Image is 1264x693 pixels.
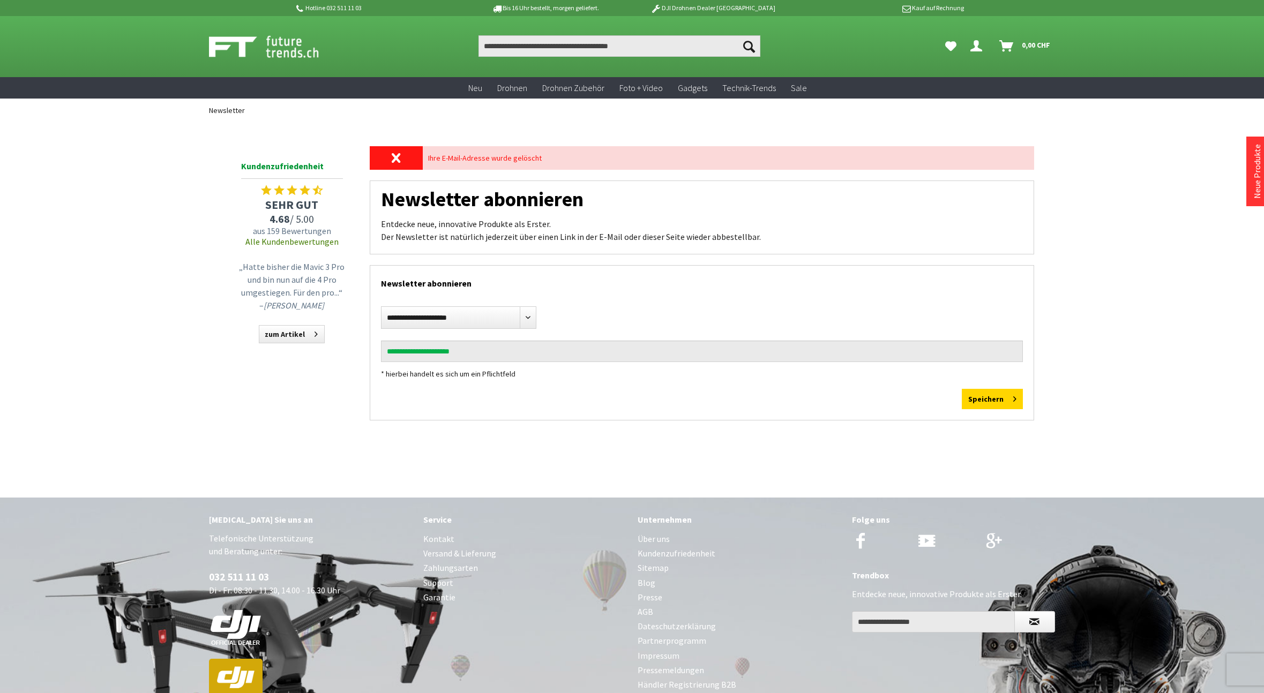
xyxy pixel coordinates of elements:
span: Technik-Trends [722,82,776,93]
span: Drohnen [497,82,527,93]
span: / 5.00 [236,212,348,225]
a: Drohnen Zubehör [535,77,612,99]
a: Sale [783,77,814,99]
img: white-dji-schweiz-logo-official_140x140.png [209,609,263,646]
div: Ihre E-Mail-Adresse wurde gelöscht [423,146,1034,170]
button: Speichern [962,389,1023,409]
span: Foto + Video [619,82,663,93]
span: Kundenzufriedenheit [241,159,343,179]
a: Technik-Trends [715,77,783,99]
span: Sale [791,82,807,93]
a: Kontakt [423,532,627,546]
div: [MEDICAL_DATA] Sie uns an [209,513,413,526]
p: DJI Drohnen Dealer [GEOGRAPHIC_DATA] [629,2,796,14]
span: Neu [468,82,482,93]
a: Foto + Video [612,77,670,99]
a: Zahlungsarten [423,561,627,575]
a: Garantie [423,590,627,605]
span: 4.68 [270,212,290,225]
span: 0,00 CHF [1022,36,1050,54]
p: „Hatte bisher die Mavic 3 Pro und bin nun auf die 4 Pro umgestiegen. Für den pro...“ – [238,260,346,312]
a: AGB [638,605,841,619]
a: Über uns [638,532,841,546]
a: Warenkorb [995,35,1056,57]
a: zum Artikel [259,325,325,343]
a: 032 511 11 03 [209,570,269,583]
button: Suchen [738,35,760,57]
em: [PERSON_NAME] [264,300,324,311]
a: Neue Produkte [1252,144,1262,199]
a: Partnerprogramm [638,634,841,648]
div: Service [423,513,627,526]
a: Sitemap [638,561,841,575]
a: Versand & Lieferung [423,546,627,561]
span: Drohnen Zubehör [542,82,604,93]
a: Neu [461,77,490,99]
a: Impressum [638,649,841,663]
a: Blog [638,576,841,590]
span: Gadgets [678,82,707,93]
input: Ihre E-Mail Adresse [852,611,1015,632]
span: SEHR GUT [236,197,348,212]
div: Trendbox [852,568,1056,582]
p: Entdecke neue, innovative Produkte als Erster. Der Newsletter ist natürlich jederzeit über einen ... [381,217,1023,243]
a: Händler Registrierung B2B [638,677,841,692]
a: Kundenzufriedenheit [638,546,841,561]
a: Support [423,576,627,590]
a: Meine Favoriten [940,35,962,57]
a: Pressemeldungen [638,663,841,677]
img: Shop Futuretrends - zur Startseite wechseln [209,33,342,60]
div: Folge uns [852,513,1056,526]
p: Bis 16 Uhr bestellt, morgen geliefert. [462,2,629,14]
input: Produkt, Marke, Kategorie, EAN, Artikelnummer… [478,35,760,57]
span: Newsletter [209,106,245,115]
p: Entdecke neue, innovative Produkte als Erster. [852,587,1056,600]
div: Unternehmen [638,513,841,526]
button: Newsletter abonnieren [1014,611,1055,632]
a: Gadgets [670,77,715,99]
p: Kauf auf Rechnung [797,2,964,14]
p: Hotline 032 511 11 03 [295,2,462,14]
a: Dateschutzerklärung [638,619,841,634]
div: * hierbei handelt es sich um ein Pflichtfeld [381,367,1023,380]
h1: Newsletter abonnieren [381,192,1023,207]
h2: Newsletter abonnieren [381,266,1023,296]
a: Alle Kundenbewertungen [245,236,339,247]
a: Presse [638,590,841,605]
span: aus 159 Bewertungen [236,225,348,236]
a: Dein Konto [966,35,991,57]
a: Newsletter [204,99,250,122]
a: Drohnen [490,77,535,99]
